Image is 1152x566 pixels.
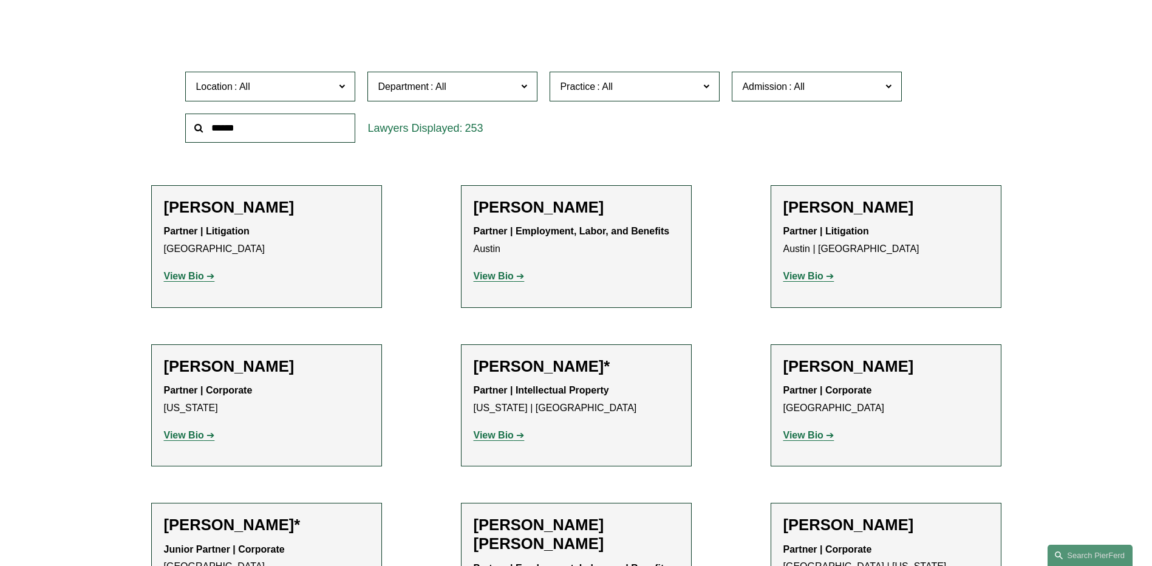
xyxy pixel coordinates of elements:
[164,382,369,417] p: [US_STATE]
[783,271,823,281] strong: View Bio
[164,223,369,258] p: [GEOGRAPHIC_DATA]
[164,198,369,217] h2: [PERSON_NAME]
[783,198,989,217] h2: [PERSON_NAME]
[474,382,679,417] p: [US_STATE] | [GEOGRAPHIC_DATA]
[783,271,834,281] a: View Bio
[783,544,872,554] strong: Partner | Corporate
[560,81,595,92] span: Practice
[474,385,609,395] strong: Partner | Intellectual Property
[742,81,787,92] span: Admission
[164,226,250,236] strong: Partner | Litigation
[474,430,514,440] strong: View Bio
[783,430,834,440] a: View Bio
[783,223,989,258] p: Austin | [GEOGRAPHIC_DATA]
[783,357,989,376] h2: [PERSON_NAME]
[164,271,215,281] a: View Bio
[474,357,679,376] h2: [PERSON_NAME]*
[783,226,869,236] strong: Partner | Litigation
[783,385,872,395] strong: Partner | Corporate
[783,382,989,417] p: [GEOGRAPHIC_DATA]
[474,271,514,281] strong: View Bio
[378,81,429,92] span: Department
[783,516,989,534] h2: [PERSON_NAME]
[474,198,679,217] h2: [PERSON_NAME]
[196,81,233,92] span: Location
[474,516,679,553] h2: [PERSON_NAME] [PERSON_NAME]
[164,271,204,281] strong: View Bio
[474,430,525,440] a: View Bio
[465,122,483,134] span: 253
[1048,545,1133,566] a: Search this site
[474,271,525,281] a: View Bio
[783,430,823,440] strong: View Bio
[164,430,204,440] strong: View Bio
[164,430,215,440] a: View Bio
[474,226,670,236] strong: Partner | Employment, Labor, and Benefits
[164,357,369,376] h2: [PERSON_NAME]
[164,544,285,554] strong: Junior Partner | Corporate
[164,385,253,395] strong: Partner | Corporate
[164,516,369,534] h2: [PERSON_NAME]*
[474,223,679,258] p: Austin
